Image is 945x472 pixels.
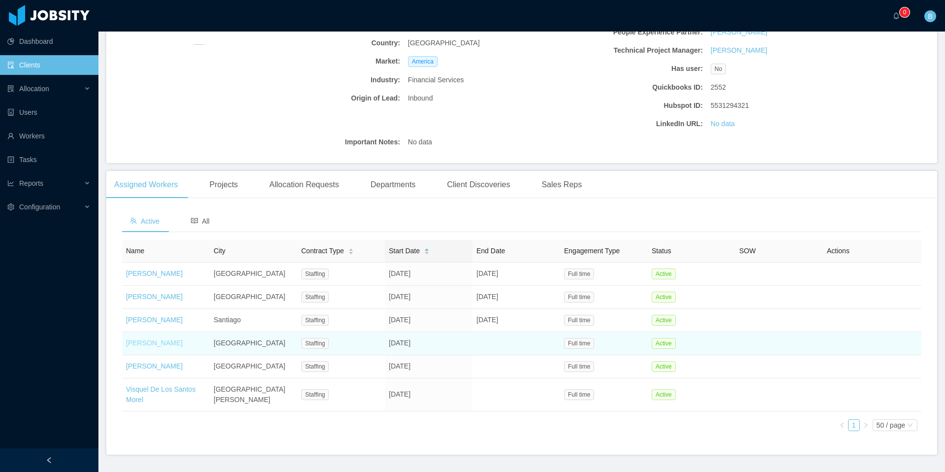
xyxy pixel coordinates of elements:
[408,75,464,85] span: Financial Services
[7,55,91,75] a: icon: auditClients
[301,338,329,349] span: Staffing
[559,27,703,37] b: People Experience Partner:
[210,355,297,378] td: [GEOGRAPHIC_DATA]
[652,247,671,255] span: Status
[849,420,859,431] a: 1
[564,269,594,279] span: Full time
[848,419,860,431] li: 1
[559,119,703,129] b: LinkedIn URL:
[210,332,297,355] td: [GEOGRAPHIC_DATA]
[256,75,400,85] b: Industry:
[210,309,297,332] td: Santiago
[385,332,472,355] td: [DATE]
[424,251,430,254] i: icon: caret-down
[210,378,297,411] td: [GEOGRAPHIC_DATA][PERSON_NAME]
[301,292,329,303] span: Staffing
[408,38,480,48] span: [GEOGRAPHIC_DATA]
[439,171,518,199] div: Client Discoveries
[389,246,420,256] span: Start Date
[863,422,869,428] i: icon: right
[711,64,726,74] span: No
[301,315,329,326] span: Staffing
[261,171,346,199] div: Allocation Requests
[564,292,594,303] span: Full time
[126,247,144,255] span: Name
[348,251,353,254] i: icon: caret-down
[210,263,297,286] td: [GEOGRAPHIC_DATA]
[126,385,195,404] a: Visquel De Los Santos Morel
[652,338,676,349] span: Active
[301,389,329,400] span: Staffing
[827,247,850,255] span: Actions
[424,247,430,254] div: Sort
[652,315,676,326] span: Active
[301,246,344,256] span: Contract Type
[191,217,210,225] span: All
[476,247,505,255] span: End Date
[7,180,14,187] i: icon: line-chart
[256,38,400,48] b: Country:
[877,420,905,431] div: 50 / page
[564,389,594,400] span: Full time
[126,316,183,324] a: [PERSON_NAME]
[711,101,749,111] span: 5531294321
[907,422,913,429] i: icon: down
[126,362,183,370] a: [PERSON_NAME]
[7,203,14,210] i: icon: setting
[130,217,159,225] span: Active
[408,93,433,103] span: Inbound
[893,12,900,19] i: icon: bell
[7,102,91,122] a: icon: robotUsers
[19,85,49,93] span: Allocation
[559,45,703,56] b: Technical Project Manager:
[534,171,590,199] div: Sales Reps
[214,247,225,255] span: City
[739,247,756,255] span: SOW
[126,339,183,347] a: [PERSON_NAME]
[928,10,932,22] span: B
[7,85,14,92] i: icon: solution
[19,179,43,187] span: Reports
[652,361,676,372] span: Active
[130,217,137,224] i: icon: team
[7,32,91,51] a: icon: pie-chartDashboard
[900,7,910,17] sup: 0
[385,355,472,378] td: [DATE]
[385,309,472,332] td: [DATE]
[559,82,703,93] b: Quickbooks ID:
[472,286,560,309] td: [DATE]
[126,270,183,277] a: [PERSON_NAME]
[385,263,472,286] td: [DATE]
[191,217,198,224] i: icon: read
[256,56,400,67] b: Market:
[408,56,438,67] span: America
[711,27,767,37] a: [PERSON_NAME]
[652,389,676,400] span: Active
[472,263,560,286] td: [DATE]
[348,247,354,254] div: Sort
[408,137,432,147] span: No data
[301,361,329,372] span: Staffing
[559,64,703,74] b: Has user:
[7,150,91,169] a: icon: profileTasks
[106,171,186,199] div: Assigned Workers
[559,101,703,111] b: Hubspot ID:
[363,171,424,199] div: Departments
[652,269,676,279] span: Active
[256,93,400,103] b: Origin of Lead:
[564,315,594,326] span: Full time
[348,247,353,250] i: icon: caret-up
[424,247,430,250] i: icon: caret-up
[210,286,297,309] td: [GEOGRAPHIC_DATA]
[711,82,726,93] span: 2552
[301,269,329,279] span: Staffing
[564,247,620,255] span: Engagement Type
[836,419,848,431] li: Previous Page
[472,309,560,332] td: [DATE]
[385,378,472,411] td: [DATE]
[652,292,676,303] span: Active
[564,338,594,349] span: Full time
[202,171,246,199] div: Projects
[711,45,767,56] a: [PERSON_NAME]
[7,126,91,146] a: icon: userWorkers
